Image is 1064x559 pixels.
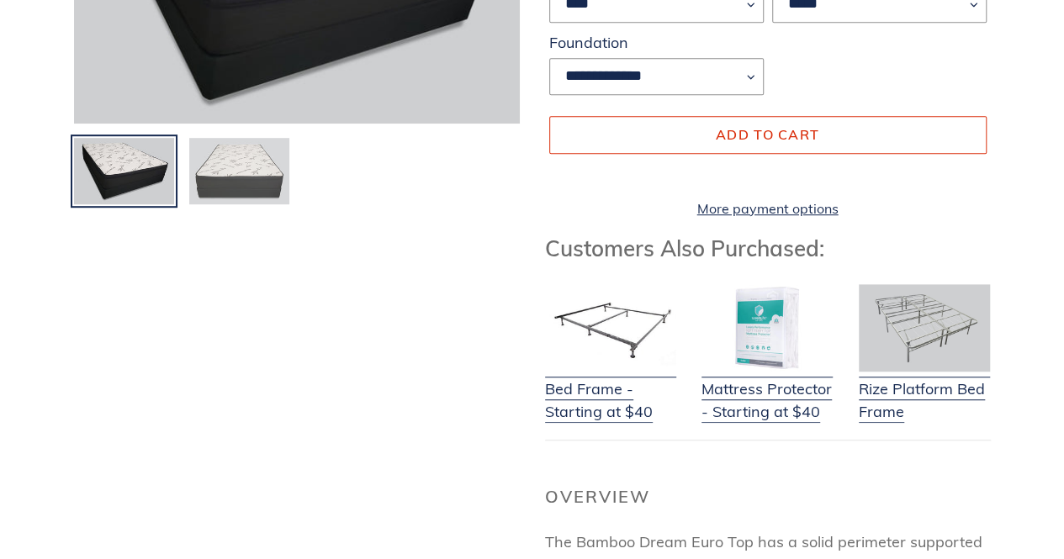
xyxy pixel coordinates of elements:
[859,284,990,372] img: Adjustable Base
[701,356,833,423] a: Mattress Protector - Starting at $40
[549,116,987,153] button: Add to cart
[72,136,176,207] img: Load image into Gallery viewer, Bamboo Dream Euro Top Mattress
[549,31,764,54] label: Foundation
[716,126,819,143] span: Add to cart
[545,356,676,423] a: Bed Frame - Starting at $40
[701,284,833,372] img: Mattress Protector
[859,356,990,423] a: Rize Platform Bed Frame
[545,487,991,507] h2: Overview
[545,235,991,261] h3: Customers Also Purchased:
[549,198,987,219] a: More payment options
[545,284,676,372] img: Bed Frame
[188,136,291,207] img: Load image into Gallery viewer, Bamboo Dream Euro Top Mattress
